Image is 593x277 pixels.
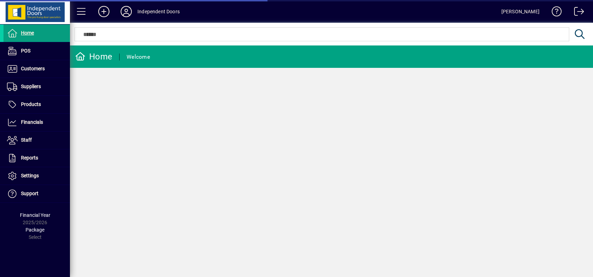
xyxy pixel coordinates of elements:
[21,155,38,161] span: Reports
[3,132,70,149] a: Staff
[3,78,70,95] a: Suppliers
[3,149,70,167] a: Reports
[21,66,45,71] span: Customers
[93,5,115,18] button: Add
[501,6,540,17] div: [PERSON_NAME]
[21,48,30,54] span: POS
[21,119,43,125] span: Financials
[21,30,34,36] span: Home
[115,5,137,18] button: Profile
[75,51,112,62] div: Home
[3,167,70,185] a: Settings
[3,185,70,203] a: Support
[20,212,50,218] span: Financial Year
[26,227,44,233] span: Package
[3,114,70,131] a: Financials
[21,137,32,143] span: Staff
[21,191,38,196] span: Support
[21,101,41,107] span: Products
[137,6,180,17] div: Independent Doors
[3,96,70,113] a: Products
[3,42,70,60] a: POS
[3,60,70,78] a: Customers
[569,1,584,24] a: Logout
[546,1,562,24] a: Knowledge Base
[127,51,150,63] div: Welcome
[21,173,39,178] span: Settings
[21,84,41,89] span: Suppliers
